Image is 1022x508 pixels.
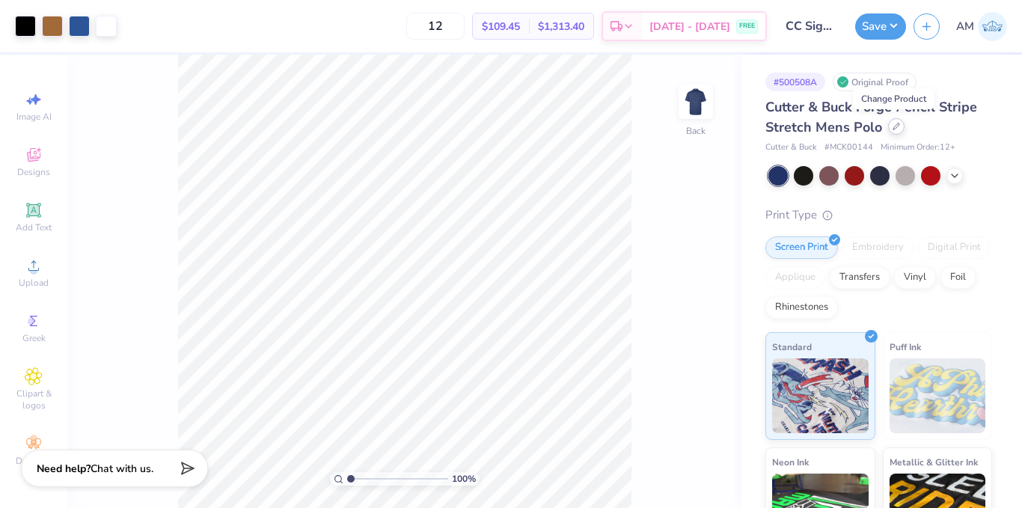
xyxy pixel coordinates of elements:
[765,73,825,91] div: # 500508A
[774,11,848,41] input: Untitled Design
[833,73,917,91] div: Original Proof
[538,19,584,34] span: $1,313.40
[853,88,934,109] div: Change Product
[765,98,977,136] span: Cutter & Buck Forge Pencil Stripe Stretch Mens Polo
[765,206,992,224] div: Print Type
[19,277,49,289] span: Upload
[681,87,711,117] img: Back
[890,454,978,470] span: Metallic & Glitter Ink
[890,358,986,433] img: Puff Ink
[978,12,1007,41] img: Anthony Messina
[765,236,838,259] div: Screen Print
[772,454,809,470] span: Neon Ink
[37,462,91,476] strong: Need help?
[22,332,46,344] span: Greek
[91,462,153,476] span: Chat with us.
[940,266,976,289] div: Foil
[842,236,914,259] div: Embroidery
[956,12,1007,41] a: AM
[7,388,60,411] span: Clipart & logos
[824,141,873,154] span: # MCK00144
[16,455,52,467] span: Decorate
[772,358,869,433] img: Standard
[890,339,921,355] span: Puff Ink
[918,236,991,259] div: Digital Print
[765,296,838,319] div: Rhinestones
[649,19,730,34] span: [DATE] - [DATE]
[406,13,465,40] input: – –
[765,266,825,289] div: Applique
[452,472,476,486] span: 100 %
[765,141,817,154] span: Cutter & Buck
[855,13,906,40] button: Save
[686,124,706,138] div: Back
[956,18,974,35] span: AM
[16,221,52,233] span: Add Text
[881,141,955,154] span: Minimum Order: 12 +
[772,339,812,355] span: Standard
[830,266,890,289] div: Transfers
[482,19,520,34] span: $109.45
[739,21,755,31] span: FREE
[894,266,936,289] div: Vinyl
[16,111,52,123] span: Image AI
[17,166,50,178] span: Designs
